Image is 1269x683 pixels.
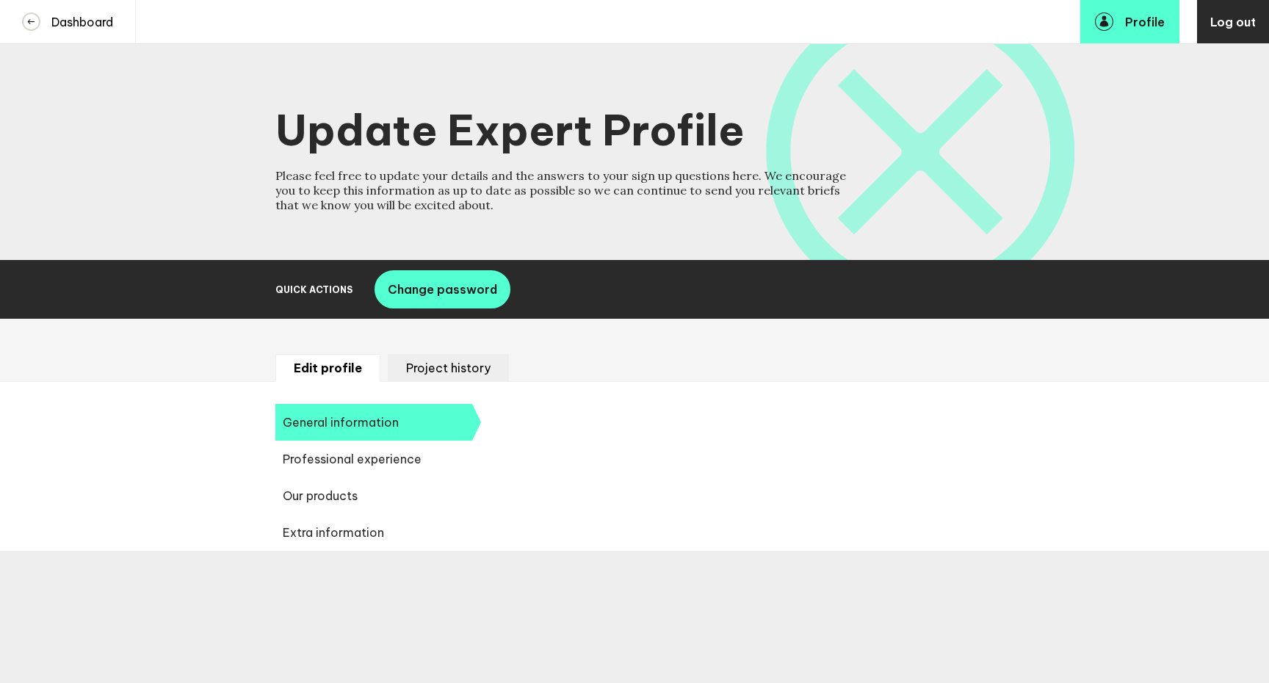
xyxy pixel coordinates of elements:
[275,103,994,156] h1: Update Expert Profile
[275,441,472,477] span: Professional experience
[275,404,472,441] span: General information
[275,168,848,212] h4: Please feel free to update your details and the answers to your sign up questions here. We encour...
[275,284,352,295] h2: Quick Actions
[388,354,509,382] li: Project history
[275,514,472,551] span: Extra information
[275,354,380,382] li: Edit profile
[388,282,497,297] span: Change password
[275,477,472,514] span: Our products
[40,15,113,29] h4: Dashboard
[1210,15,1256,29] span: Log out
[1125,15,1165,29] span: Profile
[375,270,510,308] button: Change password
